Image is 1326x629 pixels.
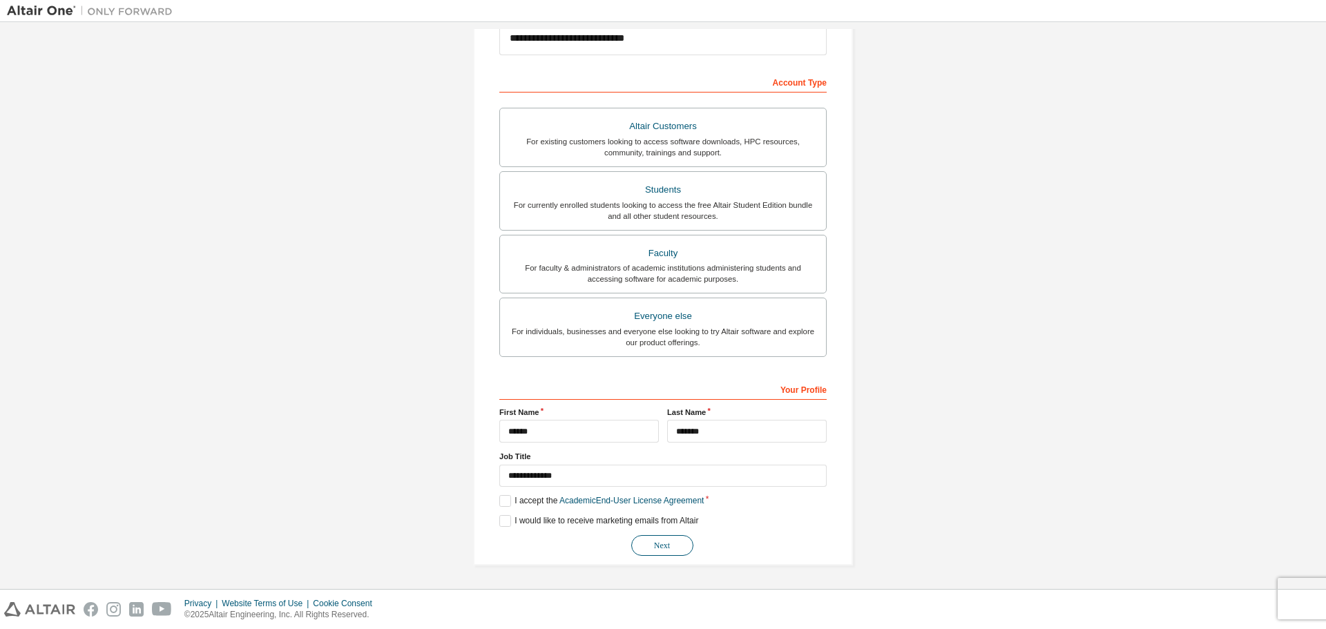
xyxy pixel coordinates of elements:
[508,244,818,263] div: Faculty
[499,378,827,400] div: Your Profile
[7,4,180,18] img: Altair One
[499,451,827,462] label: Job Title
[499,407,659,418] label: First Name
[559,496,704,505] a: Academic End-User License Agreement
[508,307,818,326] div: Everyone else
[508,262,818,284] div: For faculty & administrators of academic institutions administering students and accessing softwa...
[631,535,693,556] button: Next
[152,602,172,617] img: youtube.svg
[129,602,144,617] img: linkedin.svg
[84,602,98,617] img: facebook.svg
[667,407,827,418] label: Last Name
[508,326,818,348] div: For individuals, businesses and everyone else looking to try Altair software and explore our prod...
[508,136,818,158] div: For existing customers looking to access software downloads, HPC resources, community, trainings ...
[106,602,121,617] img: instagram.svg
[508,180,818,200] div: Students
[184,598,222,609] div: Privacy
[499,495,704,507] label: I accept the
[499,70,827,93] div: Account Type
[313,598,380,609] div: Cookie Consent
[184,609,381,621] p: © 2025 Altair Engineering, Inc. All Rights Reserved.
[508,200,818,222] div: For currently enrolled students looking to access the free Altair Student Edition bundle and all ...
[499,515,698,527] label: I would like to receive marketing emails from Altair
[508,117,818,136] div: Altair Customers
[4,602,75,617] img: altair_logo.svg
[222,598,313,609] div: Website Terms of Use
